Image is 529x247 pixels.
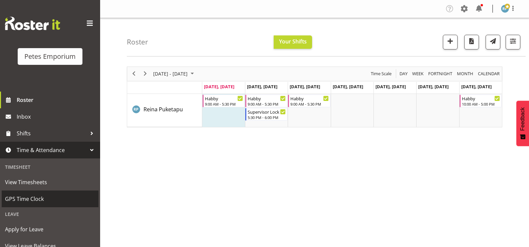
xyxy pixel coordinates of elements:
a: Apply for Leave [2,221,98,238]
div: Leave [2,207,98,221]
span: Shifts [17,128,87,138]
button: Feedback - Show survey [516,101,529,146]
div: Timesheet [2,160,98,174]
span: View Timesheets [5,177,95,187]
a: GPS Time Clock [2,191,98,207]
button: Send a list of all shifts for the selected filtered period to all rostered employees. [486,35,500,49]
button: Filter Shifts [506,35,520,49]
div: Petes Emporium [24,51,76,61]
span: Time & Attendance [17,145,87,155]
span: GPS Time Clock [5,194,95,204]
span: Your Shifts [279,38,307,45]
button: Add a new shift [443,35,458,49]
span: Apply for Leave [5,224,95,234]
h4: Roster [127,38,148,46]
img: reina-puketapu721.jpg [501,5,509,13]
span: Inbox [17,112,97,122]
span: Roster [17,95,97,105]
img: Rosterit website logo [5,17,60,30]
a: View Timesheets [2,174,98,191]
button: Download a PDF of the roster according to the set date range. [464,35,479,49]
span: Feedback [520,107,526,131]
button: Your Shifts [274,35,312,49]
